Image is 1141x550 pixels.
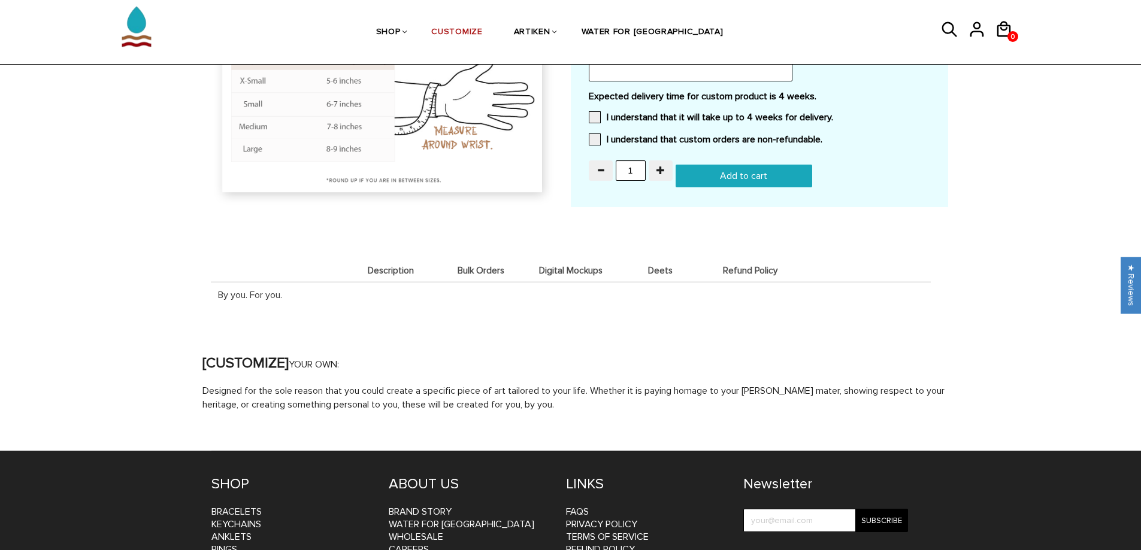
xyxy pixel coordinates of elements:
[676,165,812,187] input: Add to cart
[743,509,908,532] input: your@email.com
[566,518,637,530] a: Privacy Policy
[202,354,289,372] strong: [CUSTOMIZE]
[439,266,523,276] span: Bulk Orders
[389,518,534,530] a: WATER FOR [GEOGRAPHIC_DATA]
[743,475,908,494] h4: Newsletter
[389,531,443,543] a: WHOLESALE
[211,506,262,518] a: Bracelets
[566,475,725,494] h4: LINKS
[431,2,482,63] a: CUSTOMIZE
[211,531,252,543] a: Anklets
[289,358,339,370] span: YOUR OWN:
[211,281,931,307] div: By you. For you.
[349,266,433,276] span: Description
[1007,31,1018,42] a: 0
[582,2,724,63] a: WATER FOR [GEOGRAPHIC_DATA]
[211,475,371,494] h4: SHOP
[389,506,452,518] a: BRAND STORY
[855,509,908,532] input: Subscribe
[619,266,703,276] span: Deets
[589,133,822,145] label: I understand that custom orders are non-refundable.
[376,2,401,63] a: SHOP
[566,506,589,518] a: FAQs
[514,2,550,63] a: ARTIKEN
[211,9,556,208] img: size_chart_new.png
[529,266,613,276] span: Digital Mockups
[709,266,792,276] span: Refund Policy
[1007,29,1018,44] span: 0
[589,90,930,102] label: Expected delivery time for custom product is 4 weeks.
[202,384,951,412] p: Designed for the sole reason that you could create a specific piece of art tailored to your life....
[566,531,649,543] a: Terms of Service
[1121,257,1141,314] div: Click to open Judge.me floating reviews tab
[589,111,833,123] label: I understand that it will take up to 4 weeks for delivery.
[211,518,261,530] a: Keychains
[389,475,548,494] h4: ABOUT US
